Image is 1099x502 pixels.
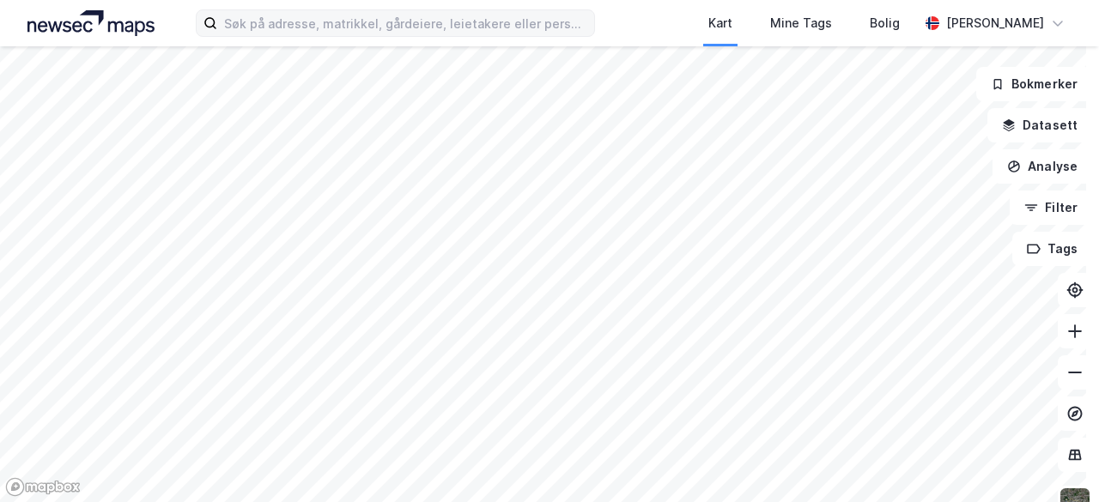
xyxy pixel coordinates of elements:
[1013,420,1099,502] iframe: Chat Widget
[976,67,1092,101] button: Bokmerker
[217,10,594,36] input: Søk på adresse, matrikkel, gårdeiere, leietakere eller personer
[708,13,732,33] div: Kart
[993,149,1092,184] button: Analyse
[1012,232,1092,266] button: Tags
[770,13,832,33] div: Mine Tags
[1010,191,1092,225] button: Filter
[987,108,1092,142] button: Datasett
[27,10,155,36] img: logo.a4113a55bc3d86da70a041830d287a7e.svg
[5,477,81,497] a: Mapbox homepage
[1013,420,1099,502] div: Kontrollprogram for chat
[946,13,1044,33] div: [PERSON_NAME]
[870,13,900,33] div: Bolig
